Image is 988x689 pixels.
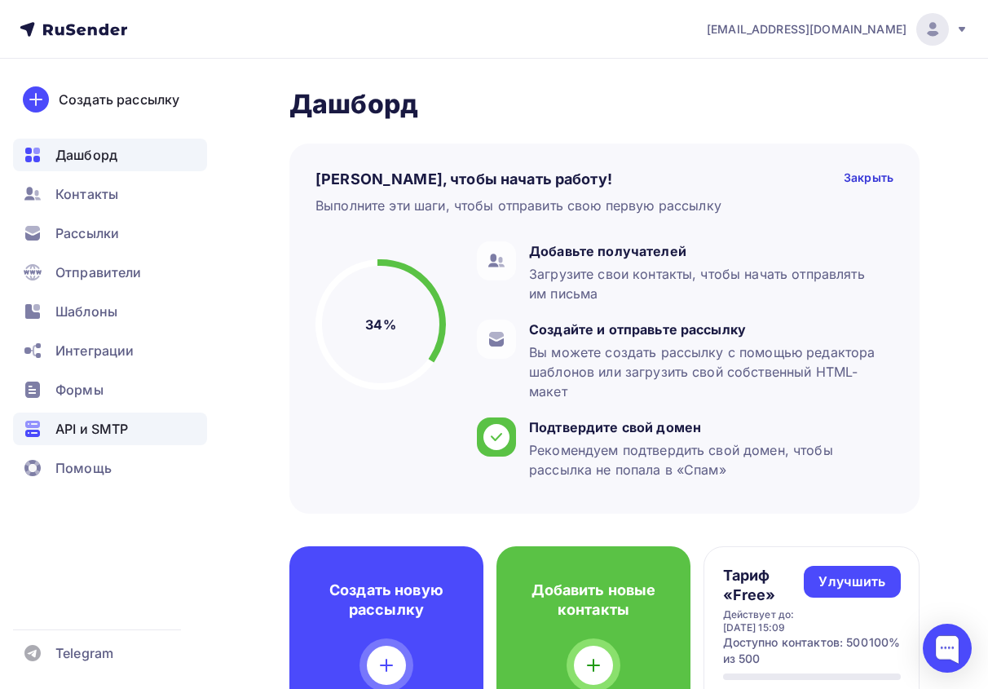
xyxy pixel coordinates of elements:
span: Дашборд [55,145,117,165]
a: Формы [13,373,207,406]
span: Отправители [55,263,142,282]
div: Создайте и отправьте рассылку [529,320,885,339]
a: Шаблоны [13,295,207,328]
h4: Тариф «Free» [723,566,805,605]
span: Рассылки [55,223,119,243]
div: Улучшить [818,572,885,591]
h4: [PERSON_NAME], чтобы начать работу! [315,170,612,189]
div: Создать рассылку [59,90,179,109]
a: [EMAIL_ADDRESS][DOMAIN_NAME] [707,13,968,46]
div: 100% [869,634,901,667]
h5: 34% [365,315,395,334]
div: Вы можете создать рассылку с помощью редактора шаблонов или загрузить свой собственный HTML-макет [529,342,885,401]
span: API и SMTP [55,419,128,439]
div: Выполните эти шаги, чтобы отправить свою первую рассылку [315,196,721,215]
span: Контакты [55,184,118,204]
h4: Добавить новые контакты [523,581,664,620]
a: Дашборд [13,139,207,171]
span: Шаблоны [55,302,117,321]
span: Telegram [55,643,113,663]
span: Интеграции [55,341,134,360]
a: Улучшить [804,566,900,598]
h2: Дашборд [289,88,920,121]
span: Формы [55,380,104,400]
div: Загрузите свои контакты, чтобы начать отправлять им письма [529,264,885,303]
h4: Создать новую рассылку [315,581,457,620]
div: Закрыть [844,170,893,189]
div: Доступно контактов: 500 из 500 [723,634,869,667]
a: Рассылки [13,217,207,250]
div: Действует до: [DATE] 15:09 [723,608,805,634]
a: Контакты [13,178,207,210]
span: Помощь [55,458,112,478]
a: Отправители [13,256,207,289]
div: Подтвердите свой домен [529,417,885,437]
div: Рекомендуем подтвердить свой домен, чтобы рассылка не попала в «Спам» [529,440,885,479]
div: Добавьте получателей [529,241,885,261]
span: [EMAIL_ADDRESS][DOMAIN_NAME] [707,21,906,38]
